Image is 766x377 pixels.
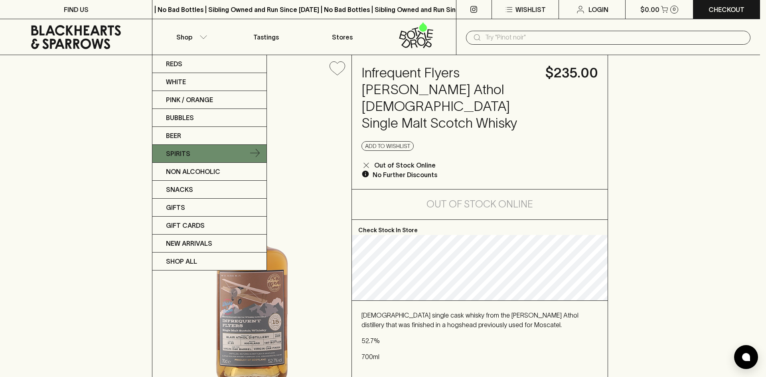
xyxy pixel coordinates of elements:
[166,59,182,69] p: Reds
[152,163,267,181] a: Non Alcoholic
[152,253,267,270] a: SHOP ALL
[152,181,267,199] a: Snacks
[166,185,193,194] p: Snacks
[152,73,267,91] a: White
[166,221,205,230] p: Gift Cards
[166,113,194,122] p: Bubbles
[166,239,212,248] p: New Arrivals
[152,235,267,253] a: New Arrivals
[152,55,267,73] a: Reds
[152,217,267,235] a: Gift Cards
[152,199,267,217] a: Gifts
[166,95,213,105] p: Pink / Orange
[166,203,185,212] p: Gifts
[742,353,750,361] img: bubble-icon
[152,91,267,109] a: Pink / Orange
[166,77,186,87] p: White
[166,167,220,176] p: Non Alcoholic
[166,131,181,140] p: Beer
[152,127,267,145] a: Beer
[152,145,267,163] a: Spirits
[152,109,267,127] a: Bubbles
[166,149,190,158] p: Spirits
[166,257,197,266] p: SHOP ALL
